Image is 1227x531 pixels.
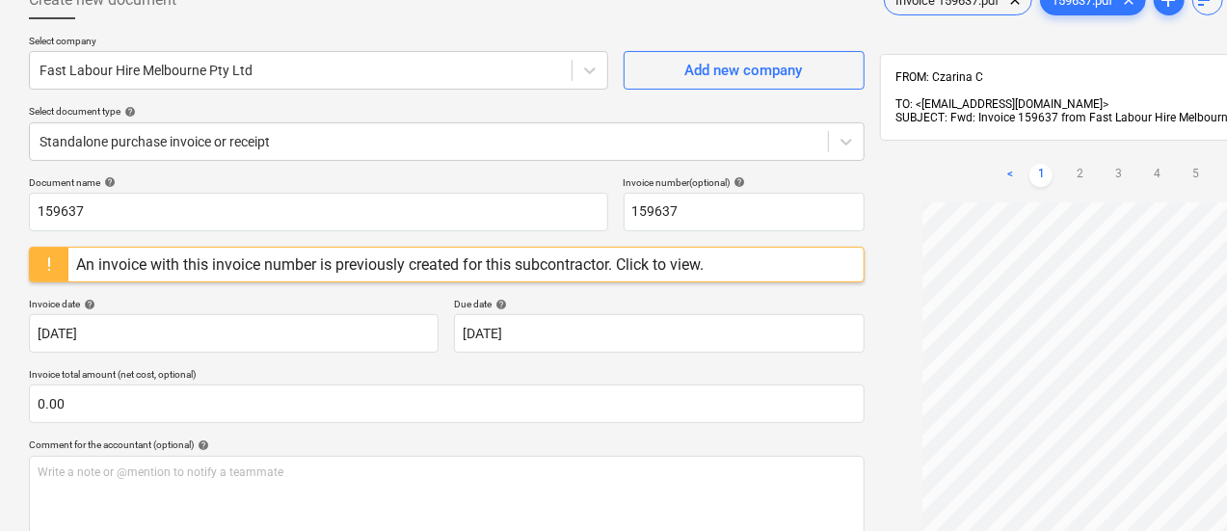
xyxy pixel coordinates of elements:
span: FROM: Czarina C [896,70,984,84]
div: Comment for the accountant (optional) [29,438,865,451]
span: help [731,176,746,188]
div: An invoice with this invoice number is previously created for this subcontractor. Click to view. [76,255,704,274]
a: Previous page [999,164,1022,187]
div: Invoice number (optional) [624,176,865,189]
div: Document name [29,176,608,189]
div: Due date [454,298,864,310]
input: Document name [29,193,608,231]
a: Page 5 [1184,164,1207,187]
a: Page 1 is your current page [1029,164,1053,187]
span: help [100,176,116,188]
a: Page 3 [1107,164,1130,187]
input: Invoice date not specified [29,314,439,353]
span: TO: <[EMAIL_ADDRESS][DOMAIN_NAME]> [896,97,1109,111]
span: help [120,106,136,118]
button: Add new company [624,51,865,90]
a: Page 4 [1145,164,1168,187]
p: Invoice total amount (net cost, optional) [29,368,865,385]
input: Invoice total amount (net cost, optional) [29,385,865,423]
iframe: Chat Widget [1131,438,1227,531]
a: Page 2 [1068,164,1091,187]
input: Invoice number [624,193,865,231]
p: Select company [29,35,608,51]
div: Add new company [685,58,803,83]
span: help [80,299,95,310]
div: Select document type [29,105,865,118]
span: help [194,439,209,451]
input: Due date not specified [454,314,864,353]
span: help [492,299,507,310]
div: Invoice date [29,298,439,310]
